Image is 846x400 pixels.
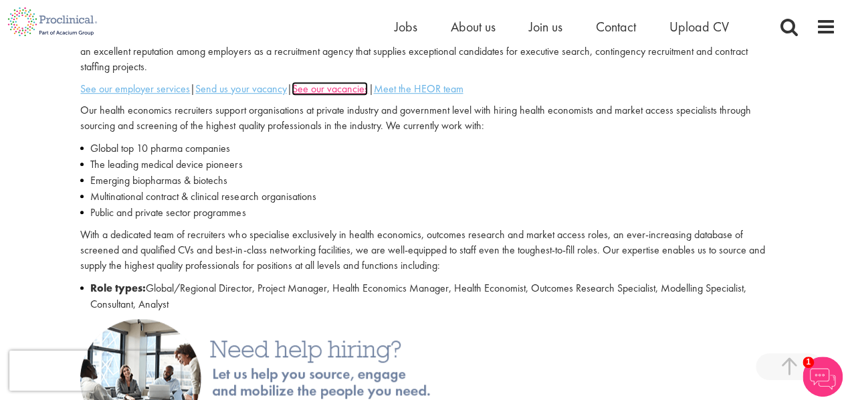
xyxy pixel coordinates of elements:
li: Public and private sector programmes [80,205,765,221]
span: 1 [803,357,814,368]
li: Multinational contract & clinical research organisations [80,189,765,205]
p: | | | [80,82,765,97]
p: With a dedicated team of recruiters who specialise exclusively in health economics, outcomes rese... [80,227,765,274]
p: Proclinical is among the top recruitment agencies for health economics in [GEOGRAPHIC_DATA], the ... [80,29,765,75]
a: See our vacancies [292,82,368,96]
a: About us [451,18,496,35]
li: Emerging biopharmas & biotechs [80,173,765,189]
a: Contact [596,18,636,35]
li: Global/Regional Director, Project Manager, Health Economics Manager, Health Economist, Outcomes R... [80,280,765,312]
a: Jobs [395,18,417,35]
iframe: reCAPTCHA [9,351,181,391]
a: See our employer services [80,82,190,96]
strong: Role types: [90,281,146,295]
a: Meet the HEOR team [373,82,463,96]
a: Send us your vacancy [195,82,286,96]
a: Join us [529,18,562,35]
li: The leading medical device pioneers [80,157,765,173]
p: Our health economics recruiters support organisations at private industry and government level wi... [80,103,765,134]
a: Upload CV [669,18,729,35]
img: Chatbot [803,357,843,397]
li: Global top 10 pharma companies [80,140,765,157]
